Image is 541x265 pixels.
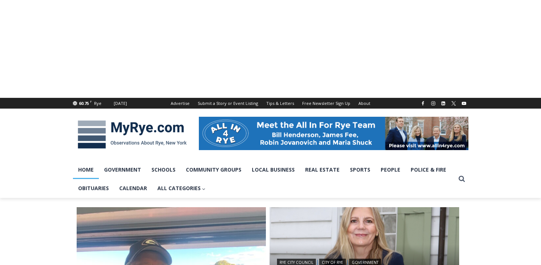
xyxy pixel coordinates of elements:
[73,179,114,198] a: Obituaries
[73,115,191,154] img: MyRye.com
[99,160,146,179] a: Government
[300,160,345,179] a: Real Estate
[90,99,92,103] span: F
[405,160,451,179] a: Police & Fire
[73,160,99,179] a: Home
[152,179,211,198] a: All Categories
[146,160,181,179] a: Schools
[167,98,194,109] a: Advertise
[199,117,468,150] img: All in for Rye
[298,98,354,109] a: Free Newsletter Sign Up
[73,160,455,198] nav: Primary Navigation
[354,98,374,109] a: About
[375,160,405,179] a: People
[94,100,101,107] div: Rye
[194,98,262,109] a: Submit a Story or Event Listing
[114,179,152,198] a: Calendar
[114,100,127,107] div: [DATE]
[345,160,375,179] a: Sports
[418,99,427,108] a: Facebook
[167,98,374,109] nav: Secondary Navigation
[262,98,298,109] a: Tips & Letters
[429,99,438,108] a: Instagram
[439,99,448,108] a: Linkedin
[460,99,468,108] a: YouTube
[455,172,468,186] button: View Search Form
[247,160,300,179] a: Local Business
[449,99,458,108] a: X
[79,100,89,106] span: 60.75
[157,184,206,192] span: All Categories
[181,160,247,179] a: Community Groups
